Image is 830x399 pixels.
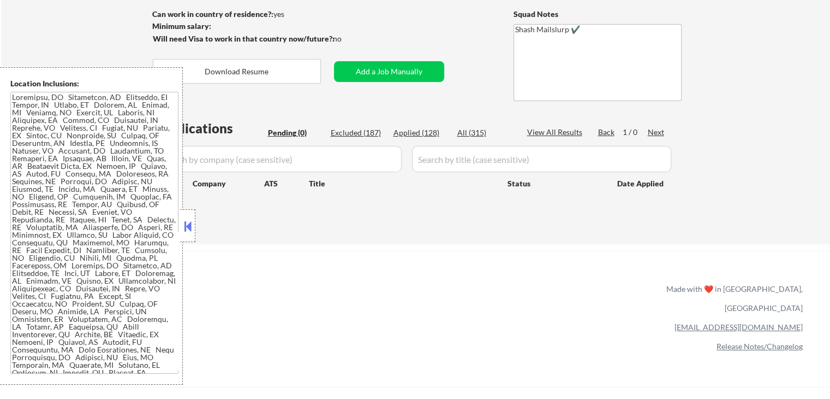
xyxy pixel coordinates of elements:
[674,322,803,332] a: [EMAIL_ADDRESS][DOMAIN_NAME]
[193,178,264,189] div: Company
[22,295,438,306] a: Refer & earn free applications 👯‍♀️
[153,34,335,43] strong: Will need Visa to work in that country now/future?:
[623,127,648,138] div: 1 / 0
[309,178,497,189] div: Title
[152,21,211,31] strong: Minimum salary:
[648,127,665,138] div: Next
[333,33,364,44] div: no
[264,178,309,189] div: ATS
[457,127,512,138] div: All (315)
[152,9,331,20] div: yes
[10,78,178,89] div: Location Inclusions:
[412,146,671,172] input: Search by title (case sensitive)
[331,127,385,138] div: Excluded (187)
[153,59,321,84] button: Download Resume
[716,342,803,351] a: Release Notes/Changelog
[507,173,601,193] div: Status
[393,127,448,138] div: Applied (128)
[617,178,665,189] div: Date Applied
[268,127,323,138] div: Pending (0)
[152,9,273,19] strong: Can work in country of residence?:
[662,279,803,318] div: Made with ❤️ in [GEOGRAPHIC_DATA], [GEOGRAPHIC_DATA]
[156,146,402,172] input: Search by company (case sensitive)
[156,122,264,135] div: Applications
[598,127,616,138] div: Back
[527,127,586,138] div: View All Results
[334,61,444,82] button: Add a Job Manually
[513,9,682,20] div: Squad Notes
